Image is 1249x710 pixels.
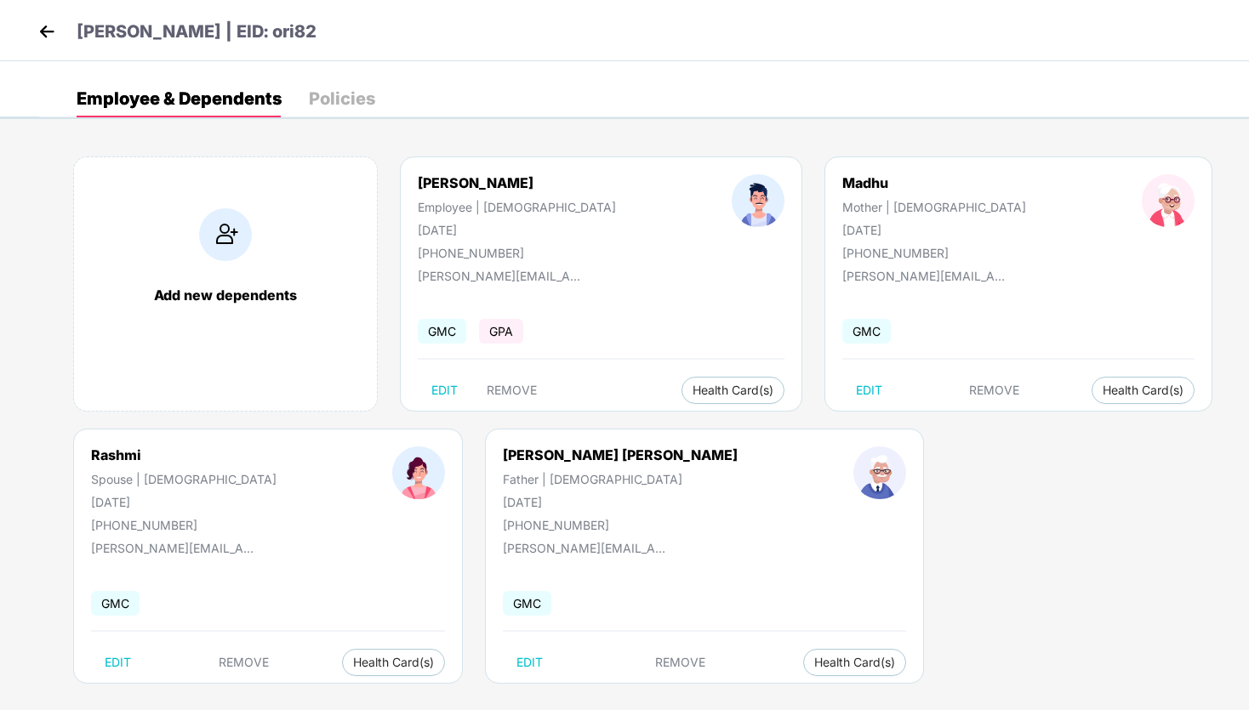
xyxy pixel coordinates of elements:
[91,541,261,555] div: [PERSON_NAME][EMAIL_ADDRESS][PERSON_NAME][DOMAIN_NAME]
[1142,174,1195,227] img: profileImage
[77,90,282,107] div: Employee & Dependents
[105,656,131,669] span: EDIT
[418,377,471,404] button: EDIT
[418,319,466,344] span: GMC
[431,383,458,397] span: EDIT
[842,246,1026,260] div: [PHONE_NUMBER]
[814,658,895,667] span: Health Card(s)
[842,377,896,404] button: EDIT
[516,656,543,669] span: EDIT
[1092,377,1195,404] button: Health Card(s)
[91,495,277,509] div: [DATE]
[803,649,906,676] button: Health Card(s)
[479,319,523,344] span: GPA
[309,90,375,107] div: Policies
[342,649,445,676] button: Health Card(s)
[91,518,277,532] div: [PHONE_NUMBER]
[842,223,1026,237] div: [DATE]
[503,591,551,616] span: GMC
[205,649,282,676] button: REMOVE
[91,287,360,304] div: Add new dependents
[418,223,616,237] div: [DATE]
[853,446,906,499] img: profileImage
[955,377,1033,404] button: REMOVE
[503,472,738,486] div: Father | [DEMOGRAPHIC_DATA]
[842,319,891,344] span: GMC
[418,200,616,214] div: Employee | [DEMOGRAPHIC_DATA]
[842,174,1026,191] div: Madhu
[34,19,60,44] img: back
[199,208,252,261] img: addIcon
[856,383,882,397] span: EDIT
[682,377,784,404] button: Health Card(s)
[219,656,269,669] span: REMOVE
[732,174,784,227] img: profileImage
[487,383,537,397] span: REMOVE
[418,246,616,260] div: [PHONE_NUMBER]
[503,518,738,532] div: [PHONE_NUMBER]
[353,658,434,667] span: Health Card(s)
[91,649,145,676] button: EDIT
[503,446,738,463] div: [PERSON_NAME] [PERSON_NAME]
[1103,386,1183,395] span: Health Card(s)
[392,446,445,499] img: profileImage
[969,383,1019,397] span: REMOVE
[642,649,719,676] button: REMOVE
[503,541,673,555] div: [PERSON_NAME][EMAIL_ADDRESS][PERSON_NAME][DOMAIN_NAME]
[842,200,1026,214] div: Mother | [DEMOGRAPHIC_DATA]
[693,386,773,395] span: Health Card(s)
[655,656,705,669] span: REMOVE
[473,377,550,404] button: REMOVE
[418,269,588,283] div: [PERSON_NAME][EMAIL_ADDRESS][PERSON_NAME][DOMAIN_NAME]
[91,591,140,616] span: GMC
[503,495,738,509] div: [DATE]
[842,269,1012,283] div: [PERSON_NAME][EMAIL_ADDRESS][PERSON_NAME][DOMAIN_NAME]
[503,649,556,676] button: EDIT
[418,174,616,191] div: [PERSON_NAME]
[91,472,277,486] div: Spouse | [DEMOGRAPHIC_DATA]
[77,19,317,45] p: [PERSON_NAME] | EID: ori82
[91,446,277,463] div: Rashmi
